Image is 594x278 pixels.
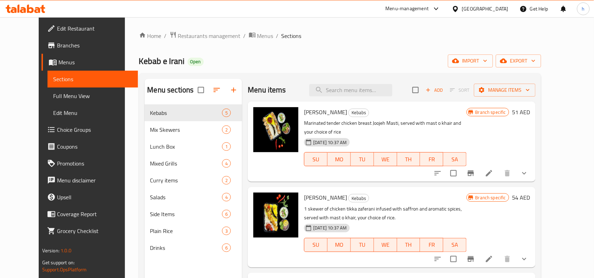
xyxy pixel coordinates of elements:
span: 6 [222,245,230,251]
span: WE [377,154,394,164]
a: Menus [42,54,138,71]
span: SU [307,154,325,164]
button: SU [304,152,328,166]
li: / [164,32,167,40]
span: Select all sections [194,83,208,97]
span: SA [446,240,464,250]
button: WE [374,152,397,166]
a: Branches [42,37,138,54]
button: export [496,54,541,67]
span: Kebab e Irani [139,53,185,69]
span: Side Items [150,210,222,218]
div: items [222,142,231,151]
p: Marinated tender chicken breast Joojeh Masti, served with mast o khair and your choice of rice [304,119,466,136]
span: Lunch Box [150,142,222,151]
span: Add item [423,85,445,96]
div: items [222,210,231,218]
span: Mix Skewers [150,125,222,134]
img: Joojeh Masti [253,107,298,152]
button: TH [397,152,421,166]
span: 4 [222,194,230,201]
div: Side Items6 [145,206,242,222]
span: Select to update [446,252,461,266]
div: Kebabs [348,109,369,117]
a: Restaurants management [170,31,241,40]
button: delete [499,251,516,267]
span: import [454,57,487,65]
span: Menus [58,58,132,66]
span: Kebabs [349,109,369,117]
span: TU [354,240,371,250]
span: Get support on: [42,258,75,267]
span: 4 [222,160,230,167]
span: Coupons [57,142,132,151]
a: Sections [48,71,138,88]
div: items [222,125,231,134]
button: Manage items [474,84,536,97]
span: Curry items [150,176,222,185]
button: Branch-specific-item [462,251,479,267]
span: export [501,57,536,65]
li: / [276,32,279,40]
span: Drinks [150,244,222,252]
button: delete [499,165,516,182]
button: import [448,54,493,67]
span: 2 [222,177,230,184]
span: Select section [408,83,423,97]
svg: Show Choices [520,255,529,263]
span: Grocery Checklist [57,227,132,235]
a: Coupons [42,138,138,155]
div: Salads [150,193,222,201]
span: Restaurants management [178,32,241,40]
a: Choice Groups [42,121,138,138]
span: 3 [222,228,230,234]
span: Branches [57,41,132,50]
div: items [222,109,231,117]
a: Grocery Checklist [42,222,138,239]
span: h [582,5,585,13]
span: Upsell [57,193,132,201]
button: Add section [225,82,242,98]
nav: Menu sections [145,102,242,259]
button: SA [443,152,467,166]
div: [GEOGRAPHIC_DATA] [462,5,508,13]
img: Tikka Zaferani [253,193,298,238]
button: MO [328,152,351,166]
div: Salads4 [145,189,242,206]
button: sort-choices [429,165,446,182]
span: Select section first [445,85,474,96]
a: Upsell [42,189,138,206]
button: FR [420,152,443,166]
div: Kebabs5 [145,104,242,121]
h6: 54 AED [512,193,530,202]
a: Menus [249,31,273,40]
span: Mixed Grills [150,159,222,168]
button: TU [351,238,374,252]
div: Menu-management [386,5,429,13]
div: Drinks6 [145,239,242,256]
div: Mix Skewers2 [145,121,242,138]
span: Open [188,59,204,65]
button: TH [397,238,421,252]
span: Add [425,86,444,94]
span: [DATE] 10:37 AM [310,225,349,231]
div: Open [188,58,204,66]
span: Edit Menu [53,109,132,117]
span: [DATE] 10:37 AM [310,139,349,146]
span: TH [400,154,418,164]
button: MO [328,238,351,252]
span: 6 [222,211,230,218]
span: 1.0.0 [61,246,71,255]
a: Edit menu item [485,169,493,177]
a: Menu disclaimer [42,172,138,189]
div: Kebabs [150,109,222,117]
button: SU [304,238,328,252]
nav: breadcrumb [139,31,542,40]
div: items [222,227,231,235]
a: Promotions [42,155,138,172]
